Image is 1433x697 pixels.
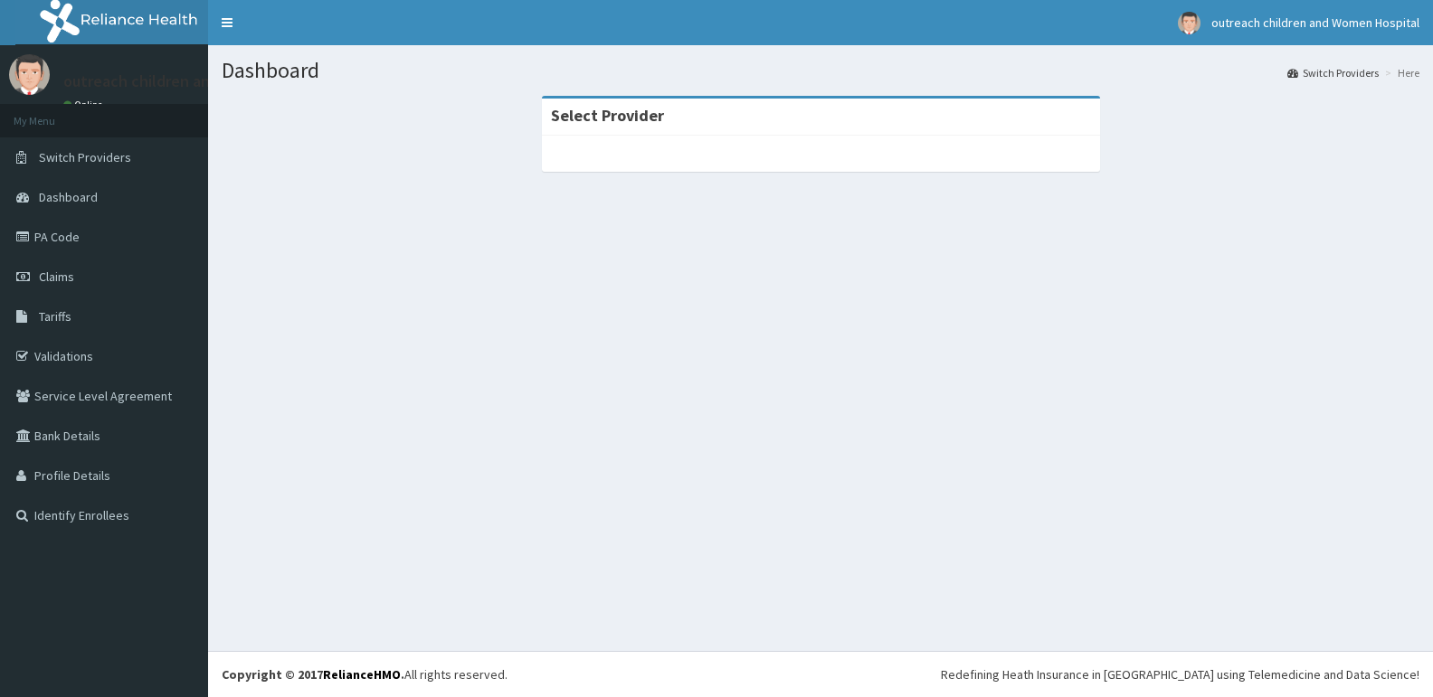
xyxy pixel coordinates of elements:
a: Switch Providers [1287,65,1379,80]
strong: Copyright © 2017 . [222,666,404,683]
span: Tariffs [39,308,71,325]
h1: Dashboard [222,59,1419,82]
div: Redefining Heath Insurance in [GEOGRAPHIC_DATA] using Telemedicine and Data Science! [941,665,1419,683]
span: Dashboard [39,189,98,205]
a: Online [63,99,107,111]
img: User Image [9,54,50,95]
a: RelianceHMO [323,666,401,683]
p: outreach children and Women Hospital [63,73,338,89]
span: outreach children and Women Hospital [1211,14,1419,31]
img: User Image [1178,12,1200,34]
footer: All rights reserved. [208,651,1433,697]
li: Here [1381,65,1419,80]
span: Switch Providers [39,149,131,165]
span: Claims [39,268,74,285]
strong: Select Provider [551,105,664,126]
